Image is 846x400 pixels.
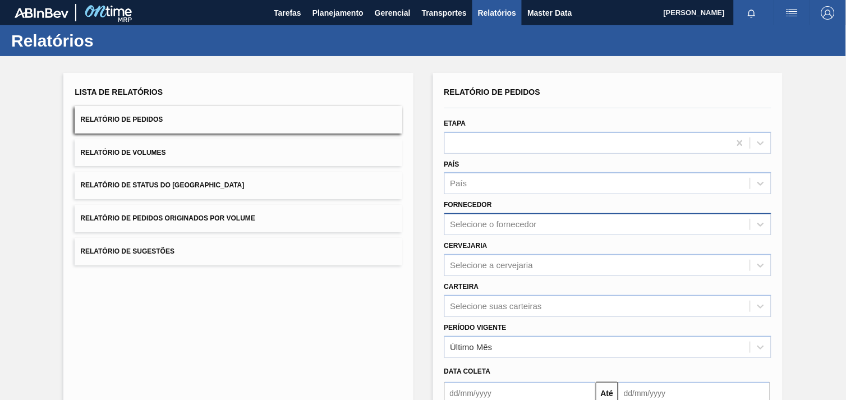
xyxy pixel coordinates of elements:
[80,116,163,123] span: Relatório de Pedidos
[450,260,534,270] div: Selecione a cervejaria
[80,181,244,189] span: Relatório de Status do [GEOGRAPHIC_DATA]
[734,5,770,21] button: Notificações
[375,6,411,20] span: Gerencial
[80,247,174,255] span: Relatório de Sugestões
[527,6,572,20] span: Master Data
[75,139,402,167] button: Relatório de Volumes
[450,179,467,188] div: País
[80,214,255,222] span: Relatório de Pedidos Originados por Volume
[450,342,493,352] div: Último Mês
[75,205,402,232] button: Relatório de Pedidos Originados por Volume
[75,106,402,134] button: Relatório de Pedidos
[312,6,364,20] span: Planejamento
[444,324,507,332] label: Período Vigente
[274,6,301,20] span: Tarefas
[478,6,516,20] span: Relatórios
[444,242,488,250] label: Cervejaria
[444,201,492,209] label: Fornecedor
[11,34,210,47] h1: Relatórios
[450,301,542,311] div: Selecione suas carteiras
[444,119,466,127] label: Etapa
[444,367,491,375] span: Data coleta
[450,220,537,229] div: Selecione o fornecedor
[75,88,163,96] span: Lista de Relatórios
[785,6,799,20] img: userActions
[75,238,402,265] button: Relatório de Sugestões
[444,88,541,96] span: Relatório de Pedidos
[444,160,459,168] label: País
[821,6,835,20] img: Logout
[422,6,467,20] span: Transportes
[15,8,68,18] img: TNhmsLtSVTkK8tSr43FrP2fwEKptu5GPRR3wAAAABJRU5ErkJggg==
[75,172,402,199] button: Relatório de Status do [GEOGRAPHIC_DATA]
[80,149,165,157] span: Relatório de Volumes
[444,283,479,291] label: Carteira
